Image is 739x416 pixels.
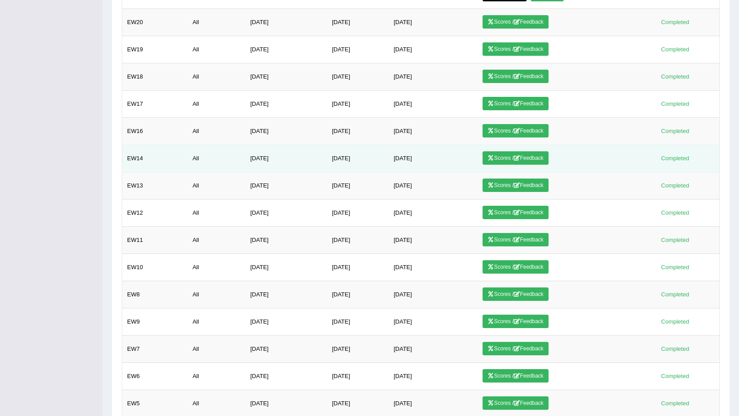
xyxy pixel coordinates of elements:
td: [DATE] [245,9,327,36]
td: [DATE] [389,281,478,308]
td: [DATE] [245,200,327,227]
td: [DATE] [389,118,478,145]
div: Completed [658,235,693,245]
td: All [188,145,246,172]
td: All [188,254,246,281]
td: EW18 [122,63,188,91]
td: EW7 [122,336,188,363]
a: Scores /Feedback [483,42,549,56]
div: Completed [658,72,693,81]
div: Completed [658,154,693,163]
td: All [188,91,246,118]
a: Scores /Feedback [483,206,549,219]
td: [DATE] [389,363,478,390]
td: [DATE] [389,254,478,281]
td: [DATE] [327,91,389,118]
div: Completed [658,181,693,190]
div: Completed [658,126,693,136]
a: Scores /Feedback [483,151,549,165]
td: EW16 [122,118,188,145]
td: All [188,308,246,336]
td: [DATE] [245,36,327,63]
a: Scores /Feedback [483,396,549,410]
a: Scores /Feedback [483,179,549,192]
td: EW19 [122,36,188,63]
td: [DATE] [389,172,478,200]
td: [DATE] [245,227,327,254]
td: [DATE] [327,227,389,254]
td: EW20 [122,9,188,36]
a: Scores /Feedback [483,15,549,29]
td: EW9 [122,308,188,336]
td: EW10 [122,254,188,281]
td: EW12 [122,200,188,227]
td: [DATE] [389,227,478,254]
div: Completed [658,45,693,54]
td: [DATE] [327,118,389,145]
td: All [188,172,246,200]
a: Scores /Feedback [483,97,549,110]
td: EW17 [122,91,188,118]
td: [DATE] [327,308,389,336]
td: [DATE] [389,308,478,336]
div: Completed [658,262,693,272]
div: Completed [658,317,693,326]
a: Scores /Feedback [483,233,549,246]
td: All [188,281,246,308]
a: Scores /Feedback [483,260,549,274]
td: [DATE] [327,63,389,91]
div: Completed [658,208,693,217]
div: Completed [658,17,693,27]
td: EW6 [122,363,188,390]
a: Scores /Feedback [483,342,549,355]
td: EW11 [122,227,188,254]
td: [DATE] [389,336,478,363]
div: Completed [658,344,693,354]
a: Scores /Feedback [483,70,549,83]
td: [DATE] [389,9,478,36]
div: Completed [658,371,693,381]
td: All [188,200,246,227]
td: [DATE] [327,281,389,308]
td: [DATE] [389,91,478,118]
td: [DATE] [245,63,327,91]
td: EW8 [122,281,188,308]
td: All [188,118,246,145]
td: [DATE] [327,363,389,390]
td: [DATE] [327,336,389,363]
td: [DATE] [245,363,327,390]
a: Scores /Feedback [483,287,549,301]
td: [DATE] [389,145,478,172]
td: [DATE] [245,172,327,200]
td: [DATE] [389,36,478,63]
div: Completed [658,99,693,108]
td: All [188,36,246,63]
td: [DATE] [389,63,478,91]
td: EW14 [122,145,188,172]
td: [DATE] [245,308,327,336]
td: All [188,9,246,36]
td: All [188,363,246,390]
td: [DATE] [327,36,389,63]
td: [DATE] [327,172,389,200]
td: [DATE] [327,9,389,36]
td: [DATE] [245,145,327,172]
td: [DATE] [327,200,389,227]
td: [DATE] [389,200,478,227]
a: Scores /Feedback [483,369,549,383]
a: Scores /Feedback [483,315,549,328]
a: Scores /Feedback [483,124,549,137]
td: All [188,336,246,363]
div: Completed [658,290,693,299]
td: [DATE] [327,254,389,281]
td: [DATE] [245,118,327,145]
td: All [188,227,246,254]
td: EW13 [122,172,188,200]
td: All [188,63,246,91]
div: Completed [658,399,693,408]
td: [DATE] [327,145,389,172]
td: [DATE] [245,336,327,363]
td: [DATE] [245,281,327,308]
td: [DATE] [245,254,327,281]
td: [DATE] [245,91,327,118]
